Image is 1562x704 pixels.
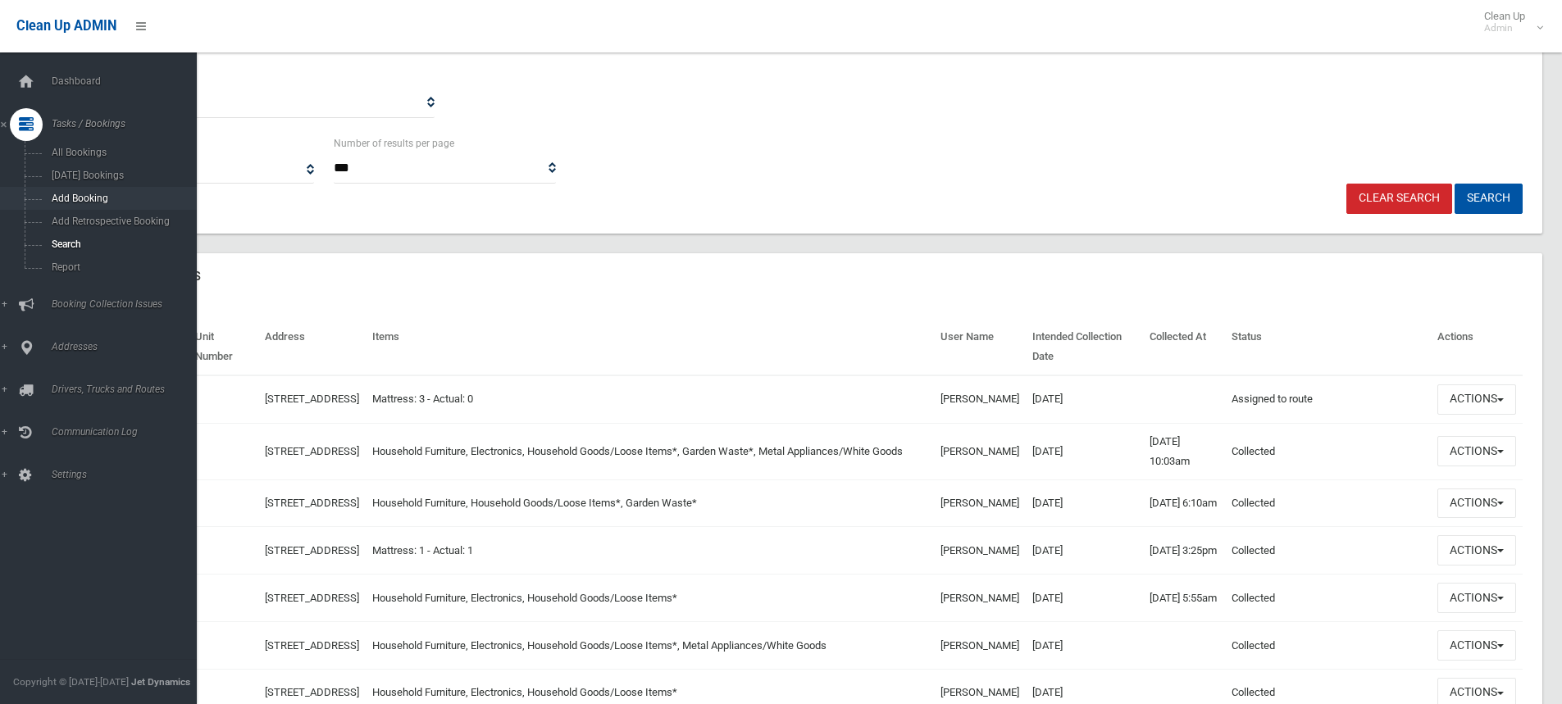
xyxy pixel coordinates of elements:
button: Actions [1437,488,1516,519]
span: Search [47,238,195,250]
span: Add Booking [47,193,195,204]
td: [DATE] [1026,527,1143,575]
td: Mattress: 3 - Actual: 0 [366,375,934,423]
td: [PERSON_NAME] [934,622,1026,670]
a: [STREET_ADDRESS] [265,639,359,652]
a: [STREET_ADDRESS] [265,544,359,556]
td: [DATE] 10:03am [1143,423,1225,479]
span: Dashboard [47,75,209,87]
button: Actions [1437,384,1516,415]
span: Copyright © [DATE]-[DATE] [13,676,129,688]
a: Clear Search [1346,184,1452,214]
th: Items [366,319,934,375]
td: Household Furniture, Electronics, Household Goods/Loose Items*, Metal Appliances/White Goods [366,622,934,670]
th: Collected At [1143,319,1225,375]
td: Household Furniture, Electronics, Household Goods/Loose Items*, Garden Waste*, Metal Appliances/W... [366,423,934,479]
button: Actions [1437,436,1516,466]
td: [DATE] 6:10am [1143,479,1225,527]
td: Collected [1225,527,1431,575]
td: [DATE] [1026,375,1143,423]
span: Settings [47,469,209,480]
span: Tasks / Bookings [47,118,209,129]
td: [DATE] [1026,622,1143,670]
button: Actions [1437,583,1516,613]
td: [DATE] [1026,423,1143,479]
td: Collected [1225,622,1431,670]
td: Mattress: 1 - Actual: 1 [366,527,934,575]
a: [STREET_ADDRESS] [265,686,359,698]
a: [STREET_ADDRESS] [265,445,359,457]
td: Assigned to route [1225,375,1431,423]
span: Clean Up ADMIN [16,18,116,34]
td: [DATE] 3:25pm [1143,527,1225,575]
label: Number of results per page [334,134,454,152]
td: [PERSON_NAME] [934,527,1026,575]
th: Actions [1431,319,1523,375]
span: Clean Up [1476,10,1542,34]
span: Addresses [47,341,209,352]
th: Address [258,319,366,375]
small: Admin [1484,22,1525,34]
button: Actions [1437,630,1516,661]
span: [DATE] Bookings [47,170,195,181]
th: Unit Number [189,319,257,375]
span: Booking Collection Issues [47,298,209,310]
th: User Name [934,319,1026,375]
span: Communication Log [47,426,209,438]
strong: Jet Dynamics [131,676,190,688]
span: Add Retrospective Booking [47,216,195,227]
span: Drivers, Trucks and Routes [47,384,209,395]
td: Household Furniture, Electronics, Household Goods/Loose Items* [366,575,934,622]
td: [PERSON_NAME] [934,479,1026,527]
span: All Bookings [47,147,195,158]
td: [PERSON_NAME] [934,375,1026,423]
td: Collected [1225,479,1431,527]
th: Intended Collection Date [1026,319,1143,375]
button: Actions [1437,535,1516,565]
td: [PERSON_NAME] [934,575,1026,622]
td: [DATE] [1026,575,1143,622]
button: Search [1455,184,1523,214]
td: [DATE] 5:55am [1143,575,1225,622]
td: [PERSON_NAME] [934,423,1026,479]
th: Status [1225,319,1431,375]
td: Collected [1225,423,1431,479]
td: [DATE] [1026,479,1143,527]
span: Report [47,261,195,273]
td: Household Furniture, Household Goods/Loose Items*, Garden Waste* [366,479,934,527]
a: [STREET_ADDRESS] [265,592,359,604]
td: Collected [1225,575,1431,622]
a: [STREET_ADDRESS] [265,393,359,405]
a: [STREET_ADDRESS] [265,497,359,509]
